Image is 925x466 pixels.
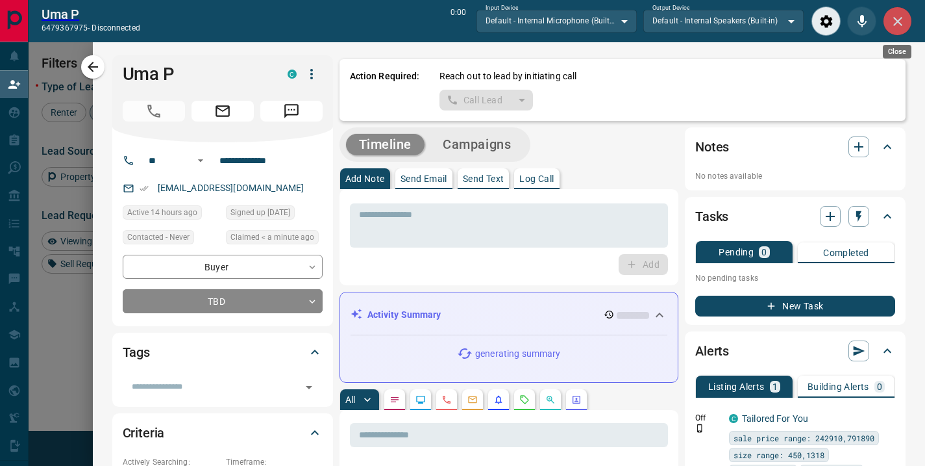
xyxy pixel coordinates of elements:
[708,382,765,391] p: Listing Alerts
[734,432,874,445] span: sale price range: 242910,791890
[345,174,385,183] p: Add Note
[123,289,323,313] div: TBD
[226,205,323,224] div: Fri Apr 18 2025
[652,4,689,12] label: Output Device
[345,395,356,404] p: All
[695,335,895,367] div: Alerts
[823,248,869,257] p: Completed
[476,10,637,32] div: Default - Internal Microphone (Built-in)
[42,6,140,22] h2: Uma P
[123,337,323,368] div: Tags
[695,341,729,361] h2: Alerts
[230,231,314,244] span: Claimed < a minute ago
[260,101,323,122] span: Message
[729,414,738,423] div: condos.ca
[493,395,504,405] svg: Listing Alerts
[695,424,704,433] svg: Push Notification Only
[695,131,895,162] div: Notes
[158,183,304,193] a: [EMAIL_ADDRESS][DOMAIN_NAME]
[467,395,478,405] svg: Emails
[475,347,560,361] p: generating summary
[123,64,268,84] h1: Uma P
[545,395,556,405] svg: Opportunities
[127,206,197,219] span: Active 14 hours ago
[719,248,754,257] p: Pending
[695,170,895,182] p: No notes available
[123,101,185,122] span: Call
[123,422,165,443] h2: Criteria
[140,184,149,193] svg: Email Verified
[883,6,912,36] div: Close
[847,6,876,36] div: Mute
[734,448,824,461] span: size range: 450,1318
[346,134,425,155] button: Timeline
[389,395,400,405] svg: Notes
[463,174,504,183] p: Send Text
[877,382,882,391] p: 0
[486,4,519,12] label: Input Device
[695,296,895,317] button: New Task
[226,230,323,248] div: Tue Aug 12 2025
[127,231,190,244] span: Contacted - Never
[123,255,323,279] div: Buyer
[123,205,219,224] div: Mon Aug 11 2025
[519,174,554,183] p: Log Call
[123,342,150,363] h2: Tags
[439,70,577,83] p: Reach out to lead by initiating call
[42,22,140,34] p: 6479367975 -
[300,378,318,396] button: Open
[441,395,452,405] svg: Calls
[811,6,841,36] div: Audio Settings
[695,412,721,424] p: Off
[695,268,895,288] p: No pending tasks
[350,70,420,110] p: Action Required:
[415,395,426,405] svg: Lead Browsing Activity
[808,382,869,391] p: Building Alerts
[351,303,668,327] div: Activity Summary
[430,134,524,155] button: Campaigns
[439,90,534,110] div: split button
[643,10,804,32] div: Default - Internal Speakers (Built-in)
[288,70,297,79] div: condos.ca
[742,413,808,424] a: Tailored For You
[695,206,728,227] h2: Tasks
[695,201,895,232] div: Tasks
[367,308,441,322] p: Activity Summary
[571,395,582,405] svg: Agent Actions
[519,395,530,405] svg: Requests
[772,382,778,391] p: 1
[123,417,323,448] div: Criteria
[230,206,290,219] span: Signed up [DATE]
[401,174,447,183] p: Send Email
[883,45,911,58] div: Close
[92,23,140,32] span: disconnected
[450,6,466,36] p: 0:00
[695,136,729,157] h2: Notes
[761,248,767,257] p: 0
[191,101,254,122] span: Email
[193,153,208,168] button: Open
